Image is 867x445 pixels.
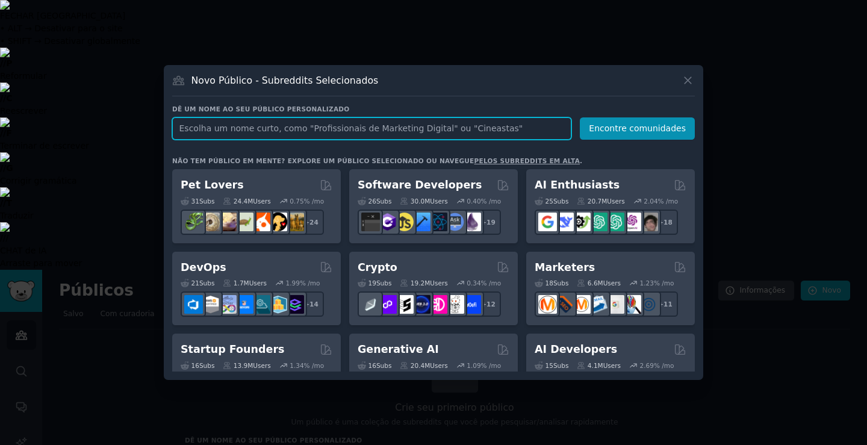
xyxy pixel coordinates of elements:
[181,361,214,370] div: 16 Sub s
[467,361,501,370] div: 1.09 % /mo
[290,361,324,370] div: 1.34 % /mo
[5,233,8,243] font: /
[358,361,391,370] div: 16 Sub s
[446,295,464,314] img: CryptoNews
[361,295,380,314] img: ethfinance
[412,295,430,314] img: web3
[358,342,439,357] h2: Generative AI
[639,295,658,314] img: OnlineMarketing
[538,295,557,314] img: content_marketing
[572,295,591,314] img: AskMarketing
[577,279,621,287] div: 6.6M Users
[535,361,568,370] div: 15 Sub s
[653,291,678,317] div: + 11
[285,295,304,314] img: PlatformEngineers
[400,279,447,287] div: 19.2M Users
[577,361,621,370] div: 4.1M Users
[6,93,12,103] font: C
[640,279,674,287] div: 1.23 % /mo
[223,361,270,370] div: 13.9M Users
[6,128,12,138] font: F
[286,279,320,287] div: 1.99 % /mo
[467,279,501,287] div: 0.34 % /mo
[299,291,324,317] div: + 14
[201,295,220,314] img: AWS_Certified_Experts
[181,279,214,287] div: 21 Sub s
[462,295,481,314] img: defi_
[555,295,574,314] img: bigseo
[235,295,253,314] img: DevOpsLinks
[400,361,447,370] div: 20.4M Users
[252,295,270,314] img: platformengineering
[378,295,397,314] img: 0xPolygon
[606,295,624,314] img: googleads
[623,295,641,314] img: MarketingResearch
[223,279,267,287] div: 1.7M Users
[269,295,287,314] img: aws_cdk
[6,58,12,68] font: P
[535,342,617,357] h2: AI Developers
[358,279,391,287] div: 19 Sub s
[181,342,284,357] h2: Startup Founders
[184,295,203,314] img: azuredevops
[640,361,674,370] div: 2.69 % /mo
[429,295,447,314] img: defiblockchain
[218,295,237,314] img: Docker_DevOps
[476,291,501,317] div: + 12
[6,198,12,208] font: T
[395,295,414,314] img: ethstaker
[589,295,608,314] img: Emailmarketing
[535,279,568,287] div: 18 Sub s
[6,163,13,173] font: G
